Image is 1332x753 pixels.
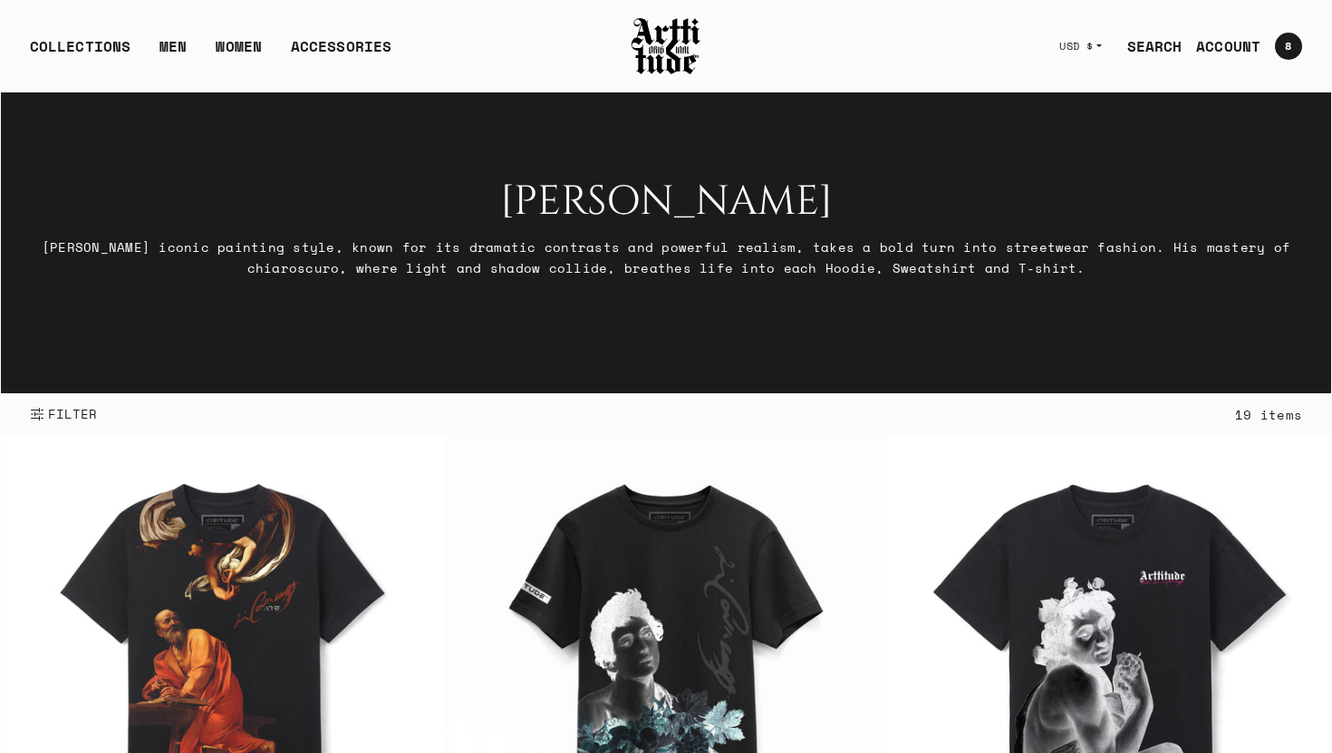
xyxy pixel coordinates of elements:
[216,35,262,72] a: WOMEN
[1235,404,1302,425] div: 19 items
[15,35,406,72] ul: Main navigation
[44,405,98,423] span: FILTER
[30,179,1302,226] h2: [PERSON_NAME]
[291,35,391,72] div: ACCESSORIES
[1059,39,1094,53] span: USD $
[1,92,1331,393] video: Your browser does not support the video tag.
[1048,26,1113,66] button: USD $
[159,35,187,72] a: MEN
[30,237,1302,278] p: [PERSON_NAME] iconic painting style, known for its dramatic contrasts and powerful realism, takes...
[1285,41,1291,52] span: 8
[1182,28,1260,64] a: ACCOUNT
[1113,28,1182,64] a: SEARCH
[630,15,702,77] img: Arttitude
[30,35,130,72] div: COLLECTIONS
[30,394,98,434] button: Show filters
[1260,25,1302,67] a: Open cart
